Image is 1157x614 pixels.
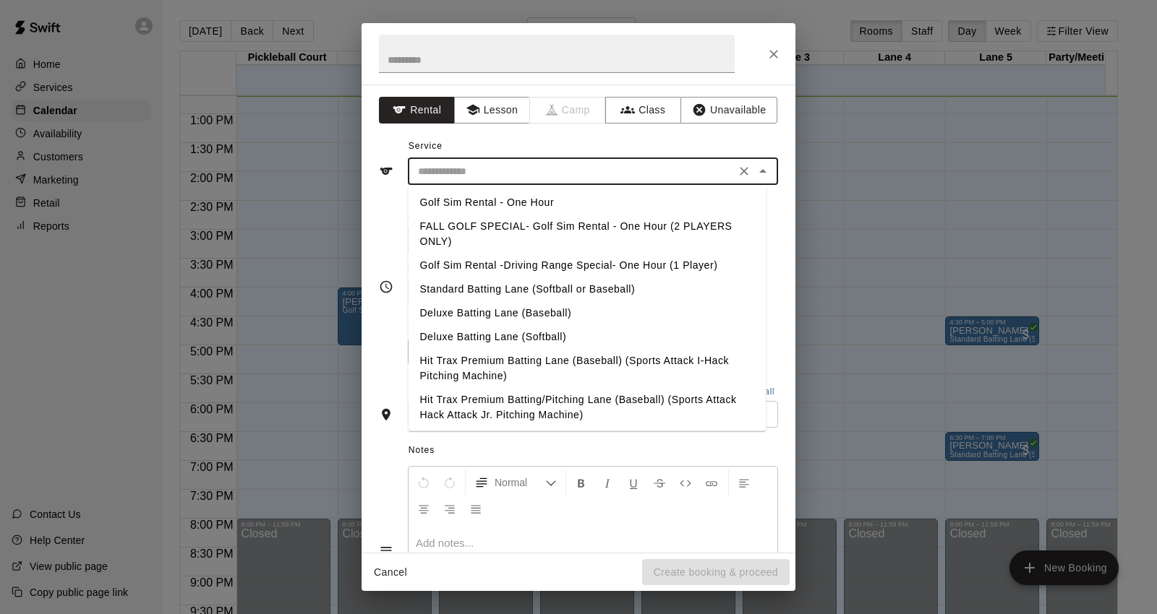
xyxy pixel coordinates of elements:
button: Format Italics [595,470,620,496]
button: Lesson [454,97,530,124]
button: Undo [411,470,436,496]
button: Rental [379,97,455,124]
li: Golf Sim Rental -Driving Range Special- One Hour (1 Player) [408,254,766,277]
button: Insert Link [699,470,724,496]
button: Justify Align [464,496,488,522]
button: Unavailable [680,97,777,124]
button: Left Align [732,470,756,496]
li: Golf Sim Rental - One Hour [408,191,766,215]
svg: Service [379,164,393,178]
li: Deluxe Batting Lane (Softball) [408,325,766,349]
button: Format Underline [621,470,646,496]
button: Center Align [411,496,436,522]
button: Format Bold [569,470,594,496]
button: Insert Code [673,470,698,496]
svg: Notes [379,543,393,558]
li: Deluxe Batting Lane (Baseball) [408,301,766,325]
button: Format Strikethrough [647,470,672,496]
span: Notes [409,439,778,462]
button: Class [605,97,681,124]
li: Hit Trax Premium Batting/Pitching Lane (Baseball) (Sports Attack Hack Attack Jr. Pitching Machine) [408,388,766,427]
span: Camps can only be created in the Services page [530,97,606,124]
button: Formatting Options [469,470,563,496]
button: Right Align [437,496,462,522]
button: Close [761,41,787,67]
svg: Timing [379,280,393,294]
li: FALL GOLF SPECIAL- Golf Sim Rental - One Hour (2 PLAYERS ONLY) [408,215,766,254]
span: Normal [495,475,545,490]
button: Cancel [367,559,414,586]
button: Clear [734,161,754,181]
svg: Rooms [379,407,393,422]
li: Team Rental: Baseball Team Rental 90 Minute (Two Lanes) [408,427,766,451]
li: Hit Trax Premium Batting Lane (Baseball) (Sports Attack I-Hack Pitching Machine) [408,349,766,388]
li: Standard Batting Lane (Softball or Baseball) [408,277,766,301]
span: Service [409,141,443,151]
button: Redo [437,470,462,496]
button: Close [753,161,773,181]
